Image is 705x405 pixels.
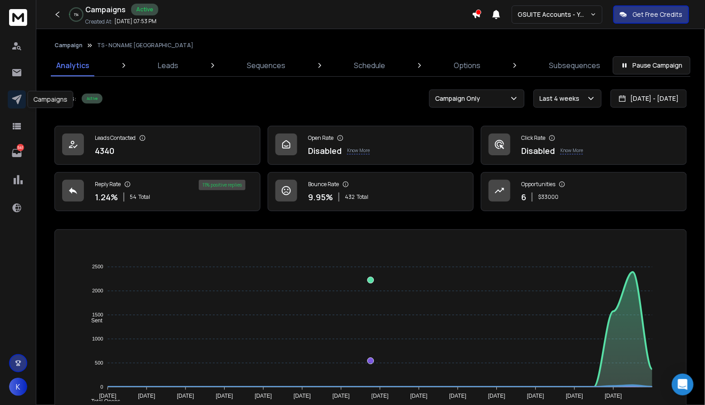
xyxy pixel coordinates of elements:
p: Analytics [56,60,89,71]
tspan: [DATE] [333,393,350,400]
tspan: [DATE] [372,393,389,400]
tspan: 2000 [92,288,103,294]
p: Know More [560,147,583,154]
div: 11 % positive replies [199,180,245,190]
tspan: [DATE] [99,393,116,400]
span: 54 [130,193,137,201]
p: Last 4 weeks [539,94,583,103]
button: K [9,378,27,396]
p: Click Rate [521,134,545,142]
span: 432 [345,193,355,201]
tspan: [DATE] [411,393,428,400]
p: Sequences [247,60,285,71]
tspan: [DATE] [488,393,505,400]
tspan: [DATE] [255,393,272,400]
div: Active [82,94,103,104]
a: Schedule [348,54,391,76]
p: $ 33000 [538,193,558,201]
p: Get Free Credits [632,10,683,19]
p: 541 [17,144,24,151]
tspan: [DATE] [294,393,311,400]
tspan: 500 [95,360,103,365]
a: Options [448,54,486,76]
p: [DATE] 07:53 PM [114,18,157,25]
p: 1 % [74,12,78,17]
p: Leads [158,60,178,71]
h1: Campaigns [85,4,126,15]
tspan: [DATE] [527,393,544,400]
div: Campaigns [27,91,73,108]
tspan: [DATE] [449,393,466,400]
div: Active [131,4,158,15]
p: TS - NONAME [GEOGRAPHIC_DATA] [97,42,193,49]
button: Pause Campaign [613,56,690,74]
a: Subsequences [543,54,606,76]
tspan: [DATE] [177,393,194,400]
p: GSUITE Accounts - YC outreach [518,10,590,19]
button: [DATE] - [DATE] [611,89,687,108]
a: Click RateDisabledKnow More [481,126,687,165]
p: Disabled [521,144,555,157]
tspan: 0 [100,384,103,390]
p: 4340 [95,144,114,157]
button: Campaign [54,42,83,49]
p: Opportunities [521,181,555,188]
p: Know More [347,147,370,154]
a: Analytics [51,54,95,76]
tspan: 2500 [92,264,103,270]
tspan: 1000 [92,336,103,341]
p: Disabled [308,144,342,157]
p: 1.24 % [95,191,118,203]
p: Open Rate [308,134,333,142]
a: Reply Rate1.24%54Total11% positive replies [54,172,260,211]
a: Sequences [241,54,291,76]
a: Leads Contacted4340 [54,126,260,165]
p: Campaign Only [435,94,484,103]
p: Schedule [354,60,385,71]
span: Total [357,193,368,201]
span: Total [138,193,150,201]
p: Reply Rate [95,181,121,188]
span: Total Opens [84,398,120,405]
button: Get Free Credits [613,5,689,24]
p: 6 [521,191,526,203]
p: Options [454,60,480,71]
a: Bounce Rate9.95%432Total [268,172,474,211]
a: Leads [152,54,184,76]
p: Bounce Rate [308,181,339,188]
p: 9.95 % [308,191,333,203]
p: Subsequences [549,60,600,71]
tspan: 1500 [92,312,103,318]
a: Opportunities6$33000 [481,172,687,211]
div: Open Intercom Messenger [672,374,694,395]
a: Open RateDisabledKnow More [268,126,474,165]
tspan: [DATE] [216,393,233,400]
tspan: [DATE] [138,393,155,400]
p: Leads Contacted [95,134,136,142]
a: 541 [8,144,26,162]
tspan: [DATE] [605,393,622,400]
p: Created At: [85,18,113,25]
span: Sent [84,317,103,324]
tspan: [DATE] [566,393,583,400]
